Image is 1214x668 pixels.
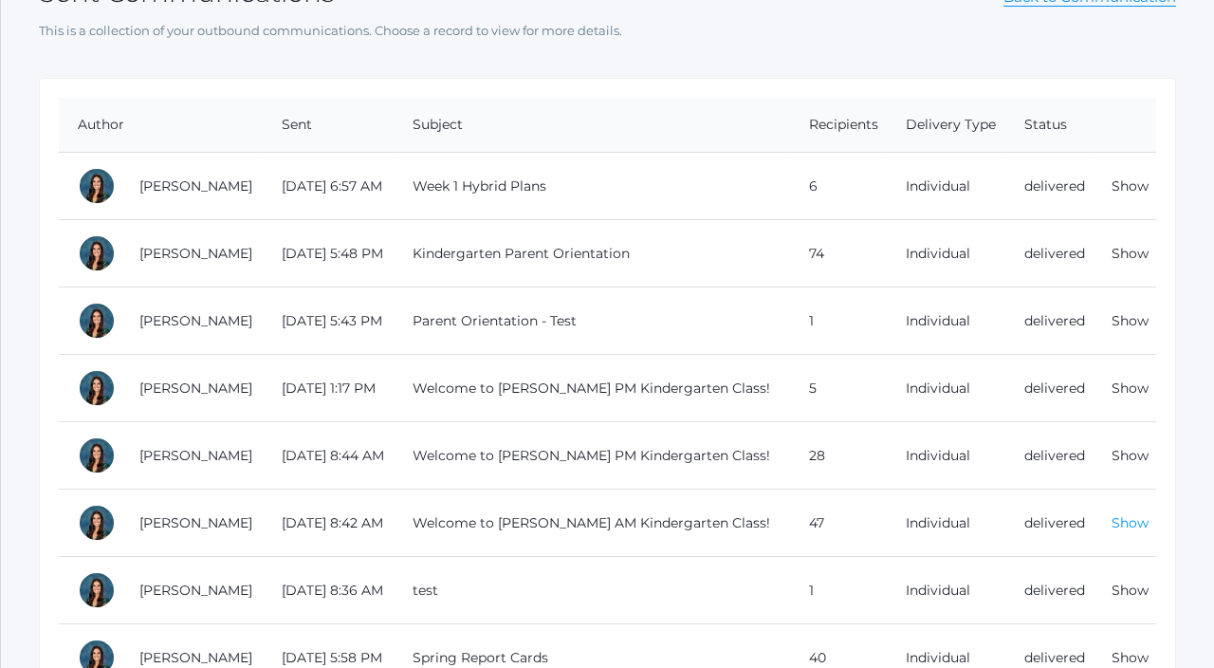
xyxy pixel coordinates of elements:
[39,22,1176,41] p: This is a collection of your outbound communications. Choose a record to view for more details.
[1005,355,1094,422] td: delivered
[394,490,790,557] td: Welcome to [PERSON_NAME] AM Kindergarten Class!
[1112,447,1149,464] a: Show
[263,153,394,220] td: [DATE] 6:57 AM
[263,288,394,355] td: [DATE] 5:43 PM
[1112,380,1149,397] a: Show
[139,649,252,666] a: [PERSON_NAME]
[78,369,116,407] div: Jordyn Dewey
[887,557,1005,624] td: Individual
[1005,288,1094,355] td: delivered
[394,288,790,355] td: Parent Orientation - Test
[263,220,394,288] td: [DATE] 5:48 PM
[139,177,252,195] a: [PERSON_NAME]
[1112,514,1149,531] a: Show
[790,153,887,220] td: 6
[78,167,116,205] div: Jordyn Dewey
[1112,177,1149,195] a: Show
[394,422,790,490] td: Welcome to [PERSON_NAME] PM Kindergarten Class!
[139,447,252,464] a: [PERSON_NAME]
[394,153,790,220] td: Week 1 Hybrid Plans
[790,220,887,288] td: 74
[1005,220,1094,288] td: delivered
[790,288,887,355] td: 1
[78,436,116,474] div: Jordyn Dewey
[1005,153,1094,220] td: delivered
[887,98,1005,153] th: Delivery Type
[263,490,394,557] td: [DATE] 8:42 AM
[263,557,394,624] td: [DATE] 8:36 AM
[1112,312,1149,329] a: Show
[887,153,1005,220] td: Individual
[263,98,394,153] th: Sent
[1005,98,1094,153] th: Status
[139,582,252,599] a: [PERSON_NAME]
[1112,582,1149,599] a: Show
[790,557,887,624] td: 1
[59,98,263,153] th: Author
[790,490,887,557] td: 47
[790,98,887,153] th: Recipients
[887,288,1005,355] td: Individual
[139,380,252,397] a: [PERSON_NAME]
[394,557,790,624] td: test
[394,220,790,288] td: Kindergarten Parent Orientation
[790,422,887,490] td: 28
[1005,490,1094,557] td: delivered
[1112,245,1149,262] a: Show
[887,490,1005,557] td: Individual
[78,571,116,609] div: Jordyn Dewey
[263,422,394,490] td: [DATE] 8:44 AM
[887,355,1005,422] td: Individual
[887,422,1005,490] td: Individual
[1112,649,1149,666] a: Show
[394,355,790,422] td: Welcome to [PERSON_NAME] PM Kindergarten Class!
[1005,422,1094,490] td: delivered
[263,355,394,422] td: [DATE] 1:17 PM
[78,504,116,542] div: Jordyn Dewey
[394,98,790,153] th: Subject
[139,245,252,262] a: [PERSON_NAME]
[790,355,887,422] td: 5
[78,302,116,340] div: Jordyn Dewey
[1005,557,1094,624] td: delivered
[78,234,116,272] div: Jordyn Dewey
[139,312,252,329] a: [PERSON_NAME]
[139,514,252,531] a: [PERSON_NAME]
[887,220,1005,288] td: Individual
